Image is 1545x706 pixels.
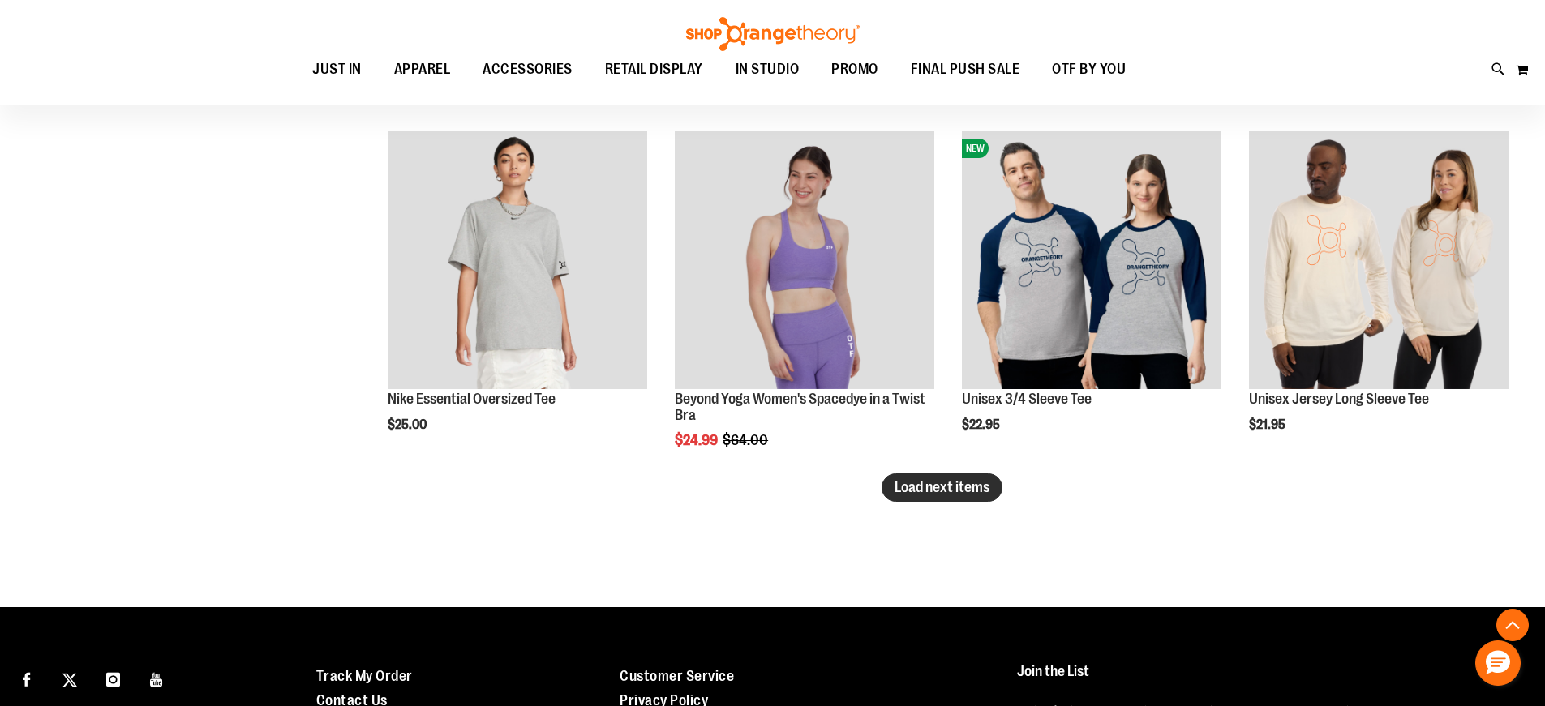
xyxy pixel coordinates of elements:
span: JUST IN [312,51,362,88]
button: Hello, have a question? Let’s chat. [1475,640,1521,686]
span: NEW [962,139,989,158]
button: Back To Top [1496,609,1529,641]
a: Unisex 3/4 Sleeve TeeNEW [962,131,1221,392]
a: ACCESSORIES [466,51,589,88]
a: PROMO [815,51,895,88]
span: FINAL PUSH SALE [911,51,1020,88]
img: Nike Essential Oversized Tee [388,131,647,390]
a: Track My Order [316,668,413,684]
img: Beyond Yoga Women's Spacedye in a Twist Bra [675,131,934,390]
div: product [667,122,942,490]
a: JUST IN [296,51,378,88]
span: ACCESSORIES [483,51,573,88]
span: $24.99 [675,432,720,448]
span: OTF BY YOU [1052,51,1126,88]
span: RETAIL DISPLAY [605,51,703,88]
a: Visit our X page [56,664,84,692]
a: Customer Service [620,668,734,684]
a: Unisex Jersey Long Sleeve Tee [1249,131,1509,392]
span: $22.95 [962,417,1002,432]
a: Nike Essential Oversized Tee [388,391,556,407]
span: Load next items [895,479,989,495]
a: Unisex Jersey Long Sleeve Tee [1249,391,1429,407]
a: RETAIL DISPLAY [589,51,719,88]
img: Shop Orangetheory [684,17,862,51]
div: product [1241,122,1517,474]
a: Visit our Facebook page [12,664,41,692]
a: Visit our Youtube page [143,664,171,692]
span: $21.95 [1249,417,1288,432]
a: FINAL PUSH SALE [895,51,1036,88]
div: product [954,122,1230,474]
a: Beyond Yoga Women's Spacedye in a Twist Bra [675,131,934,392]
a: OTF BY YOU [1036,51,1142,88]
span: PROMO [831,51,878,88]
span: IN STUDIO [736,51,800,88]
span: $25.00 [388,417,429,432]
span: $64.00 [723,432,770,448]
a: Nike Essential Oversized Tee [388,131,647,392]
a: Unisex 3/4 Sleeve Tee [962,391,1092,407]
h4: Join the List [1017,664,1508,694]
button: Load next items [882,473,1002,502]
img: Unisex Jersey Long Sleeve Tee [1249,131,1509,390]
a: IN STUDIO [719,51,816,88]
a: Beyond Yoga Women's Spacedye in a Twist Bra [675,391,925,423]
img: Unisex 3/4 Sleeve Tee [962,131,1221,390]
img: Twitter [62,673,77,687]
a: APPAREL [378,51,467,88]
span: APPAREL [394,51,451,88]
a: Visit our Instagram page [99,664,127,692]
div: product [380,122,655,474]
